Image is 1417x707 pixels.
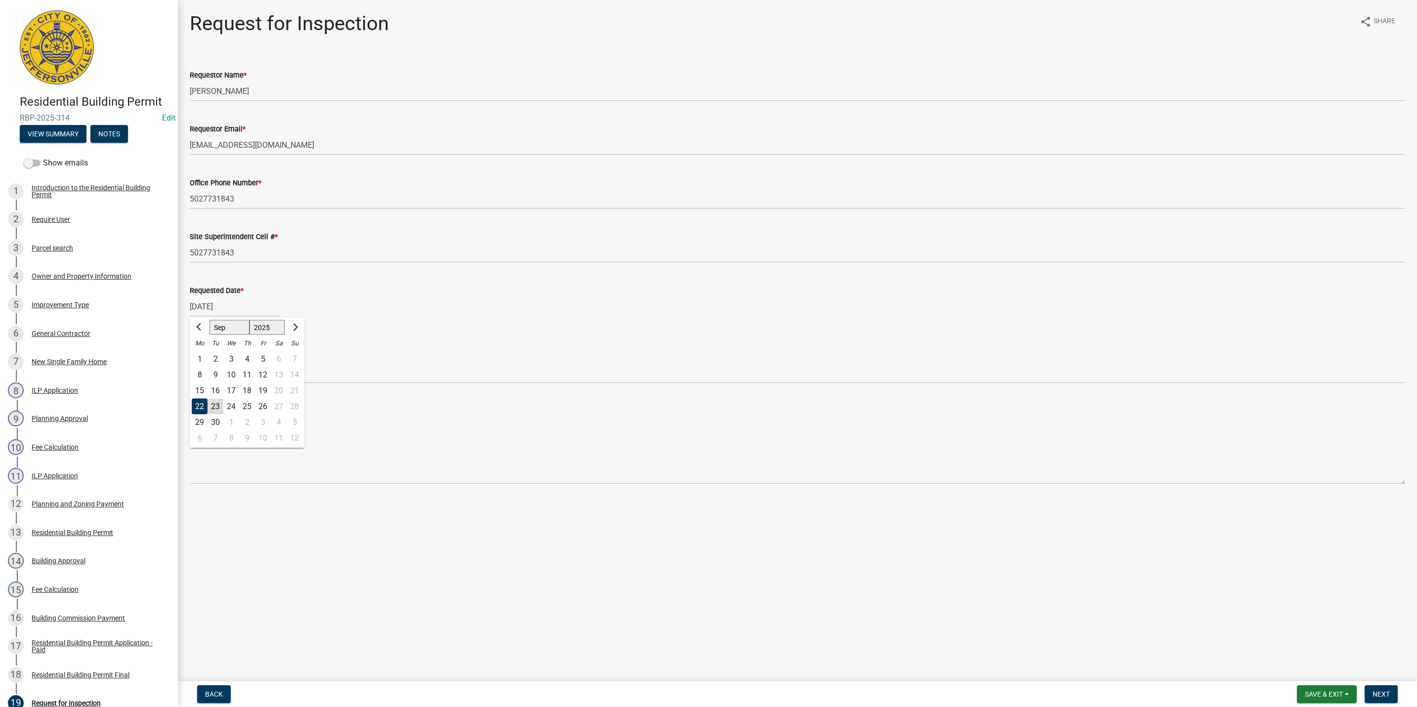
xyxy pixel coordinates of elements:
[192,383,208,399] div: 15
[192,415,208,430] div: 29
[8,667,24,683] div: 18
[32,615,125,622] div: Building Commission Payment
[32,529,113,536] div: Residential Building Permit
[239,430,255,446] div: Thursday, October 9, 2025
[255,430,271,446] div: Friday, October 10, 2025
[1373,690,1390,698] span: Next
[32,639,162,653] div: Residential Building Permit Application - Paid
[32,358,107,365] div: New Single Family Home
[289,320,300,335] button: Next month
[208,351,223,367] div: 2
[223,430,239,446] div: 8
[192,351,208,367] div: 1
[190,296,280,317] input: mm/dd/yyyy
[255,399,271,415] div: 26
[90,125,128,143] button: Notes
[208,430,223,446] div: 7
[32,273,131,280] div: Owner and Property Information
[32,444,79,451] div: Fee Calculation
[32,557,85,564] div: Building Approval
[32,415,88,422] div: Planning Approval
[8,183,24,199] div: 1
[208,415,223,430] div: 30
[255,351,271,367] div: Friday, September 5, 2025
[192,351,208,367] div: Monday, September 1, 2025
[20,95,170,109] h4: Residential Building Permit
[8,240,24,256] div: 3
[205,690,223,698] span: Back
[8,525,24,541] div: 13
[1360,16,1372,28] i: share
[208,399,223,415] div: Tuesday, September 23, 2025
[239,367,255,383] div: Thursday, September 11, 2025
[1305,690,1343,698] span: Save & Exit
[197,685,231,703] button: Back
[20,130,86,138] wm-modal-confirm: Summary
[32,700,101,707] div: Request for Inspection
[192,383,208,399] div: Monday, September 15, 2025
[190,392,1405,404] div: Required
[190,180,261,187] label: Office Phone Number
[162,113,175,123] a: Edit
[8,326,24,341] div: 6
[8,468,24,484] div: 11
[255,383,271,399] div: Friday, September 19, 2025
[208,383,223,399] div: Tuesday, September 16, 2025
[32,330,90,337] div: General Contractor
[223,383,239,399] div: Wednesday, September 17, 2025
[190,126,246,133] label: Requestor Email
[192,367,208,383] div: 8
[162,113,175,123] wm-modal-confirm: Edit Application Number
[8,382,24,398] div: 8
[239,367,255,383] div: 11
[8,268,24,284] div: 4
[32,387,78,394] div: ILP Application
[190,12,389,36] h1: Request for Inspection
[239,415,255,430] div: 2
[32,245,73,251] div: Parcel search
[255,335,271,351] div: Fr
[223,399,239,415] div: 24
[223,367,239,383] div: Wednesday, September 10, 2025
[208,399,223,415] div: 23
[239,415,255,430] div: Thursday, October 2, 2025
[255,430,271,446] div: 10
[223,415,239,430] div: Wednesday, October 1, 2025
[223,415,239,430] div: 1
[208,430,223,446] div: Tuesday, October 7, 2025
[255,415,271,430] div: Friday, October 3, 2025
[208,367,223,383] div: 9
[192,430,208,446] div: Monday, October 6, 2025
[287,335,302,351] div: Su
[239,335,255,351] div: Th
[32,472,78,479] div: ILP Application
[190,72,247,79] label: Requestor Name
[192,335,208,351] div: Mo
[223,335,239,351] div: We
[223,351,239,367] div: Wednesday, September 3, 2025
[8,496,24,512] div: 12
[20,10,94,84] img: City of Jeffersonville, Indiana
[208,351,223,367] div: Tuesday, September 2, 2025
[1365,685,1398,703] button: Next
[8,354,24,370] div: 7
[255,367,271,383] div: Friday, September 12, 2025
[239,351,255,367] div: Thursday, September 4, 2025
[255,415,271,430] div: 3
[194,320,206,335] button: Previous month
[223,399,239,415] div: Wednesday, September 24, 2025
[8,439,24,455] div: 10
[192,430,208,446] div: 6
[223,383,239,399] div: 17
[192,415,208,430] div: Monday, September 29, 2025
[223,430,239,446] div: Wednesday, October 8, 2025
[271,335,287,351] div: Sa
[239,351,255,367] div: 4
[190,234,278,241] label: Site Superintendent Cell #
[20,125,86,143] button: View Summary
[239,430,255,446] div: 9
[32,500,124,507] div: Planning and Zoning Payment
[8,553,24,569] div: 14
[1352,12,1403,31] button: shareShare
[208,367,223,383] div: Tuesday, September 9, 2025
